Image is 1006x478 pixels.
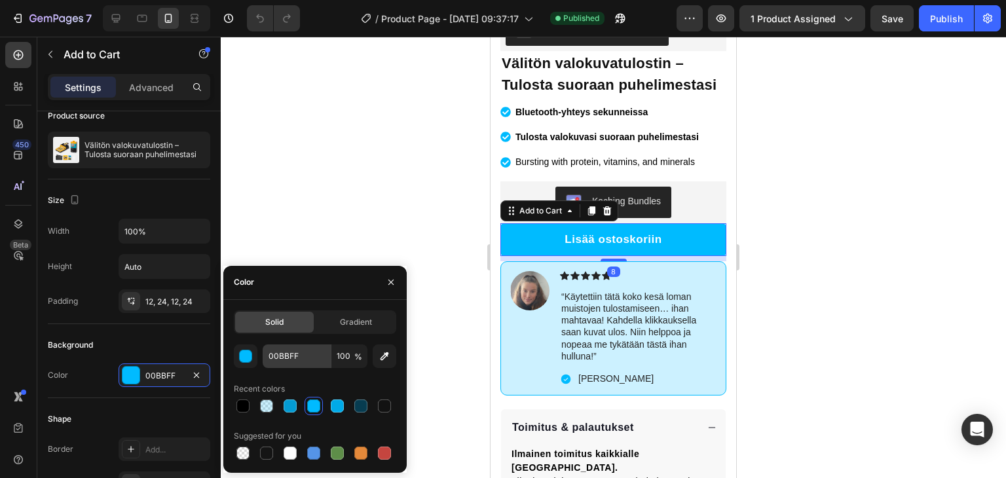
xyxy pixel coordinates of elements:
[234,383,285,395] div: Recent colors
[354,351,362,363] span: %
[234,430,301,442] div: Suggested for you
[86,10,92,26] p: 7
[265,316,284,328] span: Solid
[375,12,379,26] span: /
[48,295,78,307] div: Padding
[48,261,72,272] div: Height
[381,12,519,26] span: Product Page - [DATE] 09:37:17
[247,5,300,31] div: Undo/Redo
[119,219,210,243] input: Auto
[48,192,83,210] div: Size
[263,344,331,368] input: Eg: FFFFFF
[751,12,836,26] span: 1 product assigned
[919,5,974,31] button: Publish
[65,81,102,94] p: Settings
[10,240,31,250] div: Beta
[145,370,183,382] div: 00BBFF
[48,369,68,381] div: Color
[961,414,993,445] div: Open Intercom Messenger
[145,444,207,456] div: Add...
[882,13,903,24] span: Save
[21,439,205,477] span: Tilaukset lähetetään 24 tunnin kuluessa ja toimitetaan 2–4 arkipäivän sisällä maasta riippuen.
[5,5,98,31] button: 7
[119,255,210,278] input: Auto
[930,12,963,26] div: Publish
[340,316,372,328] span: Gradient
[563,12,599,24] span: Published
[12,139,31,150] div: 450
[48,110,105,122] div: Product source
[64,46,175,62] p: Add to Cart
[48,225,69,237] div: Width
[870,5,914,31] button: Save
[48,413,71,425] div: Shape
[48,339,93,351] div: Background
[129,81,174,94] p: Advanced
[491,37,736,478] iframe: Design area
[145,296,207,308] div: 12, 24, 12, 24
[48,443,73,455] div: Border
[234,276,254,288] div: Color
[84,141,205,159] p: Välitön valokuvatulostin – Tulosta suoraan puhelimestasi
[53,137,79,163] img: product feature img
[739,5,865,31] button: 1 product assigned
